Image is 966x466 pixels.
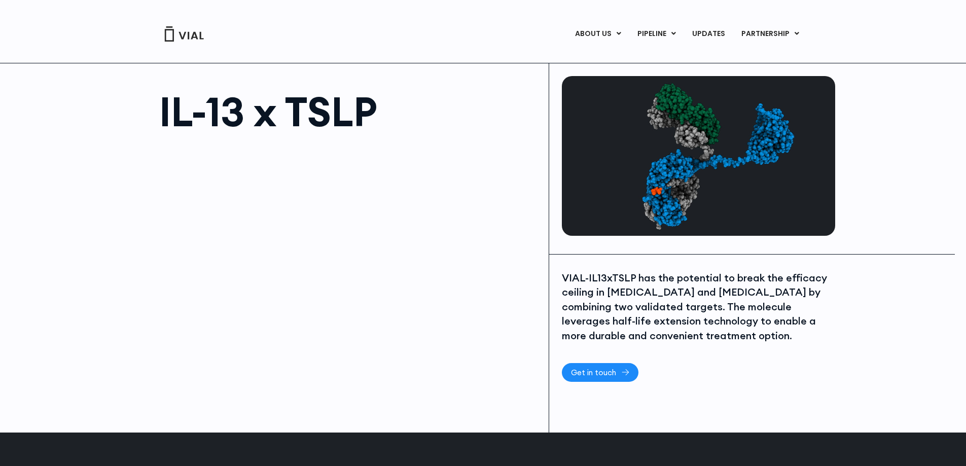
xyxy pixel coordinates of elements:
h1: IL-13 x TSLP [159,91,539,132]
img: Vial Logo [164,26,204,42]
a: PIPELINEMenu Toggle [629,25,684,43]
a: PARTNERSHIPMenu Toggle [733,25,807,43]
a: Get in touch [562,363,638,382]
a: UPDATES [684,25,733,43]
a: ABOUT USMenu Toggle [567,25,629,43]
span: Get in touch [571,369,616,376]
div: VIAL-IL13xTSLP has the potential to break the efficacy ceiling in [MEDICAL_DATA] and [MEDICAL_DAT... [562,271,833,343]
